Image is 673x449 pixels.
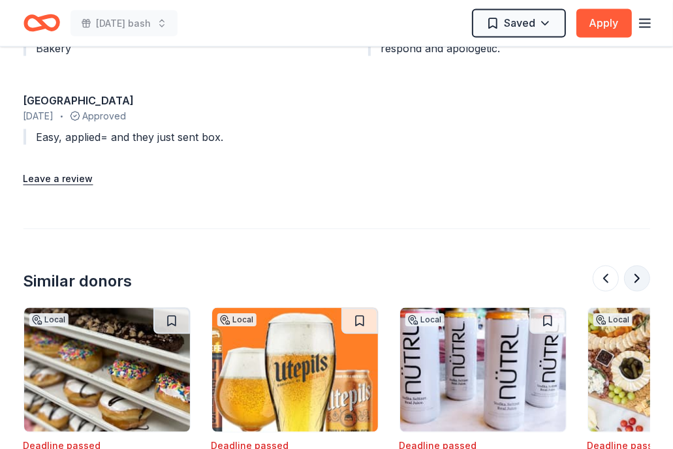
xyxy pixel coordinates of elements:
button: Saved [472,9,566,38]
span: Saved [505,14,536,31]
div: Similar donors [23,271,133,292]
img: Image for Farrell Distributing Corp. [400,308,566,432]
button: [DATE] bash [70,10,178,37]
span: [DATE] [23,108,54,124]
img: Image for Utepils Brewing [212,308,378,432]
div: Easy, applied= and they just sent box. [23,129,305,145]
span: [DATE] bash [97,16,151,31]
div: Local [405,313,445,326]
div: [GEOGRAPHIC_DATA] [23,93,305,108]
button: Leave a review [23,171,93,187]
div: Approved [23,108,305,124]
a: Home [23,8,60,39]
div: Local [217,313,257,326]
button: Apply [576,9,632,38]
div: Local [29,313,69,326]
img: Image for Cinotti's Bakery [24,308,190,432]
span: • [60,111,63,121]
div: Local [593,313,633,326]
